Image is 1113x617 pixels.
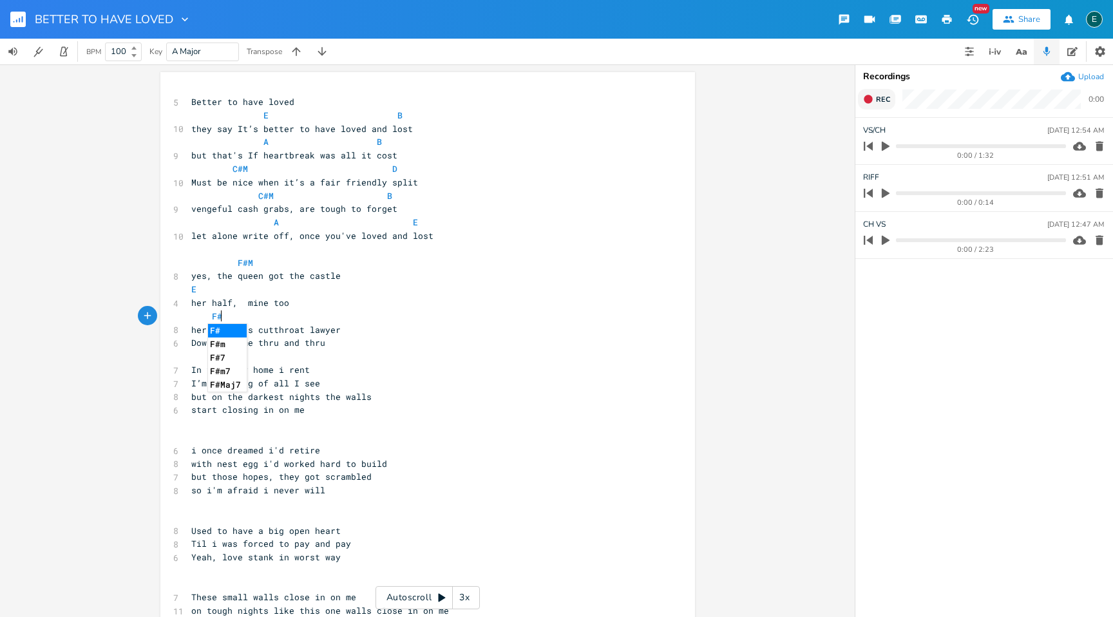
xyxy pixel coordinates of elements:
span: CH VS [863,218,886,231]
span: These small walls close in on me [191,591,356,603]
span: with nest egg i'd worked hard to build [191,458,387,470]
span: B [387,190,392,202]
span: start closing in on me [191,404,305,415]
div: [DATE] 12:51 AM [1047,174,1104,181]
span: vengeful cash grabs, are tough to forget [191,203,397,214]
span: so i'm afraid i never will [191,484,325,496]
li: F#7 [208,351,247,365]
span: I’m the king of all I see [191,377,320,389]
div: Share [1018,14,1040,25]
span: Used to have a big open heart [191,525,341,536]
span: her ruthless cutthroat lawyer [191,324,341,336]
button: Rec [858,89,895,109]
span: RIFF [863,171,879,184]
div: Recordings [863,72,1105,81]
span: A [263,136,269,147]
span: In the tiny home i rent [191,364,310,375]
li: F#m7 [208,365,247,378]
div: 0:00 / 0:14 [886,199,1066,206]
span: E [191,283,196,295]
li: F#Maj7 [208,378,247,392]
div: 0:00 [1089,95,1104,103]
span: yes, the queen got the castle [191,270,341,281]
li: F# [208,324,247,337]
span: F# [212,310,222,322]
span: BETTER TO HAVE LOVED [35,14,173,25]
span: D [392,163,397,175]
div: Transpose [247,48,282,55]
button: Share [993,9,1051,30]
button: E [1086,5,1103,34]
span: Til i was forced to pay and pay [191,538,351,549]
div: [DATE] 12:47 AM [1047,221,1104,228]
span: F#M [238,257,253,269]
span: VS/CH [863,124,886,137]
div: [DATE] 12:54 AM [1047,127,1104,134]
div: 0:00 / 2:23 [886,246,1066,253]
span: they say It’s better to have loved and lost [191,123,413,135]
div: edenmusic [1086,11,1103,28]
span: i once dreamed i'd retire [191,444,320,456]
span: E [413,216,418,228]
span: Must be nice when it’s a fair friendly split [191,176,418,188]
span: Yeah, love stank in worst way [191,551,341,563]
div: 3x [453,586,476,609]
span: A Major [172,46,201,57]
div: Upload [1078,71,1104,82]
button: New [960,8,985,31]
span: but those hopes, they got scrambled [191,471,372,482]
button: Upload [1061,70,1104,84]
span: C#M [258,190,274,202]
div: BPM [86,48,101,55]
span: Downsized me thru and thru [191,337,325,348]
span: Better to have loved [191,96,294,108]
span: E [263,109,269,121]
span: B [397,109,403,121]
li: F#m [208,337,247,351]
span: let alone write off, once you've loved and lost [191,230,433,242]
span: Rec [876,95,890,104]
span: but on the darkest nights the walls [191,391,372,403]
div: Autoscroll [376,586,480,609]
span: on tough nights like this one walls close in on me [191,605,449,616]
div: New [973,4,989,14]
span: her half, mine too [191,297,289,308]
div: Key [149,48,162,55]
span: but that's If heartbreak was all it cost [191,149,397,161]
span: C#M [233,163,248,175]
span: B [377,136,382,147]
span: A [274,216,279,228]
div: 0:00 / 1:32 [886,152,1066,159]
